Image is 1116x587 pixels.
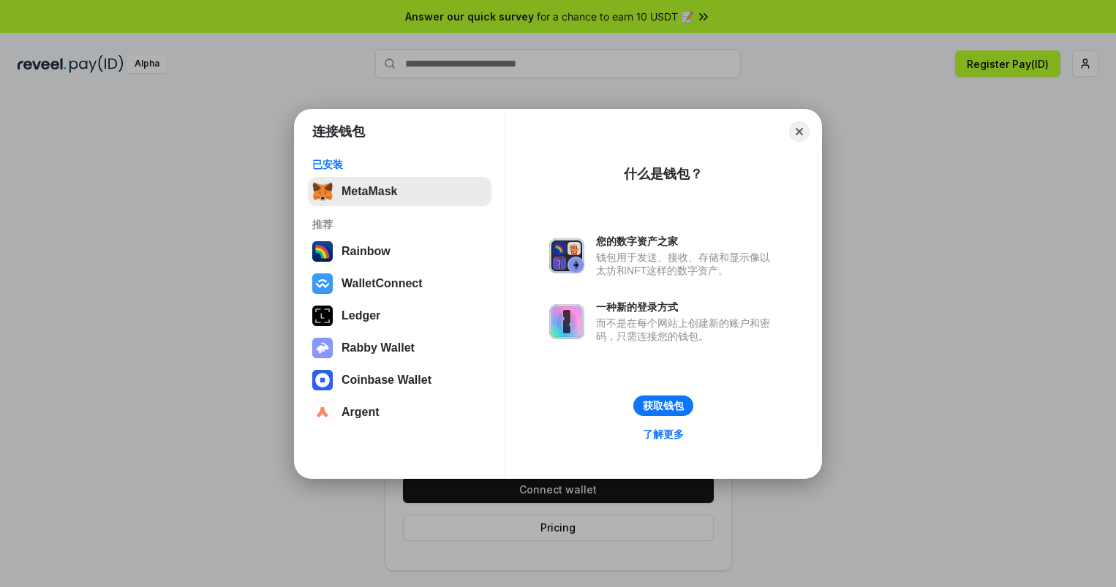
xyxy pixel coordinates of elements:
div: Ledger [342,309,380,322]
img: svg+xml,%3Csvg%20xmlns%3D%22http%3A%2F%2Fwww.w3.org%2F2000%2Fsvg%22%20fill%3D%22none%22%20viewBox... [549,304,584,339]
button: Ledger [308,301,491,330]
button: Rabby Wallet [308,333,491,363]
img: svg+xml,%3Csvg%20fill%3D%22none%22%20height%3D%2233%22%20viewBox%3D%220%200%2035%2033%22%20width%... [312,181,333,202]
button: Close [789,121,810,142]
div: Rainbow [342,245,391,258]
div: 已安装 [312,158,487,171]
button: Coinbase Wallet [308,366,491,395]
img: svg+xml,%3Csvg%20xmlns%3D%22http%3A%2F%2Fwww.w3.org%2F2000%2Fsvg%22%20fill%3D%22none%22%20viewBox... [549,238,584,273]
div: 什么是钱包？ [624,165,703,183]
a: 了解更多 [634,425,693,444]
img: svg+xml,%3Csvg%20width%3D%2228%22%20height%3D%2228%22%20viewBox%3D%220%200%2028%2028%22%20fill%3D... [312,370,333,390]
img: svg+xml,%3Csvg%20width%3D%2228%22%20height%3D%2228%22%20viewBox%3D%220%200%2028%2028%22%20fill%3D... [312,273,333,294]
div: 一种新的登录方式 [596,300,777,314]
div: 而不是在每个网站上创建新的账户和密码，只需连接您的钱包。 [596,317,777,343]
img: svg+xml,%3Csvg%20width%3D%2228%22%20height%3D%2228%22%20viewBox%3D%220%200%2028%2028%22%20fill%3D... [312,402,333,423]
div: Rabby Wallet [342,341,415,355]
button: Rainbow [308,237,491,266]
button: 获取钱包 [633,395,693,416]
h1: 连接钱包 [312,123,365,140]
button: MetaMask [308,177,491,206]
div: Argent [342,406,380,419]
div: 您的数字资产之家 [596,235,777,248]
div: Coinbase Wallet [342,374,431,387]
div: 了解更多 [643,428,684,441]
img: svg+xml,%3Csvg%20width%3D%22120%22%20height%3D%22120%22%20viewBox%3D%220%200%20120%20120%22%20fil... [312,241,333,262]
div: 钱包用于发送、接收、存储和显示像以太坊和NFT这样的数字资产。 [596,251,777,277]
div: MetaMask [342,185,397,198]
button: WalletConnect [308,269,491,298]
div: 获取钱包 [643,399,684,412]
img: svg+xml,%3Csvg%20xmlns%3D%22http%3A%2F%2Fwww.w3.org%2F2000%2Fsvg%22%20fill%3D%22none%22%20viewBox... [312,338,333,358]
div: WalletConnect [342,277,423,290]
img: svg+xml,%3Csvg%20xmlns%3D%22http%3A%2F%2Fwww.w3.org%2F2000%2Fsvg%22%20width%3D%2228%22%20height%3... [312,306,333,326]
button: Argent [308,398,491,427]
div: 推荐 [312,218,487,231]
